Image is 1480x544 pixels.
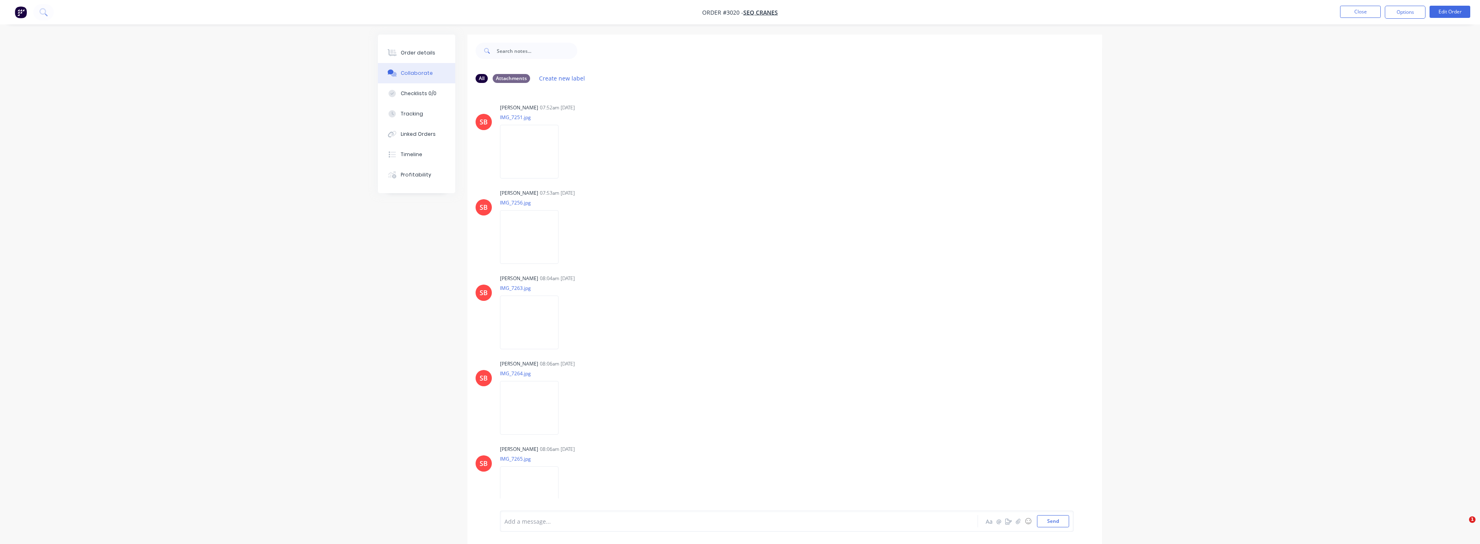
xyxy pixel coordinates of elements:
[401,171,431,178] div: Profitability
[493,74,530,83] div: Attachments
[401,151,422,158] div: Timeline
[378,144,455,165] button: Timeline
[500,446,538,453] div: [PERSON_NAME]
[476,74,488,83] div: All
[1340,6,1381,18] button: Close
[378,124,455,144] button: Linked Orders
[500,360,538,368] div: [PERSON_NAME]
[401,131,436,138] div: Linked Orders
[540,360,575,368] div: 08:06am [DATE]
[378,165,455,185] button: Profitability
[535,73,589,84] button: Create new label
[401,90,437,97] div: Checklists 0/0
[984,516,994,526] button: Aa
[994,516,1004,526] button: @
[500,114,567,121] p: IMG_7251.jpg
[480,459,488,468] div: SB
[540,446,575,453] div: 08:06am [DATE]
[500,285,567,292] p: IMG_7263.jpg
[540,189,575,197] div: 07:53am [DATE]
[401,70,433,77] div: Collaborate
[401,110,423,118] div: Tracking
[378,83,455,104] button: Checklists 0/0
[378,104,455,124] button: Tracking
[1452,516,1472,536] iframe: Intercom live chat
[480,117,488,127] div: SB
[500,275,538,282] div: [PERSON_NAME]
[378,63,455,83] button: Collaborate
[15,6,27,18] img: Factory
[540,104,575,111] div: 07:52am [DATE]
[378,43,455,63] button: Order details
[743,9,778,16] a: SEQ Cranes
[1385,6,1425,19] button: Options
[480,373,488,383] div: SB
[540,275,575,282] div: 08:04am [DATE]
[497,43,577,59] input: Search notes...
[1430,6,1470,18] button: Edit Order
[1037,515,1069,527] button: Send
[500,199,567,206] p: IMG_7256.jpg
[480,288,488,298] div: SB
[500,370,567,377] p: IMG_7264.jpg
[480,202,488,212] div: SB
[1469,516,1476,523] span: 1
[401,49,435,57] div: Order details
[500,189,538,197] div: [PERSON_NAME]
[500,455,567,462] p: IMG_7265.jpg
[500,104,538,111] div: [PERSON_NAME]
[702,9,743,16] span: Order #3020 -
[1023,516,1033,526] button: ☺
